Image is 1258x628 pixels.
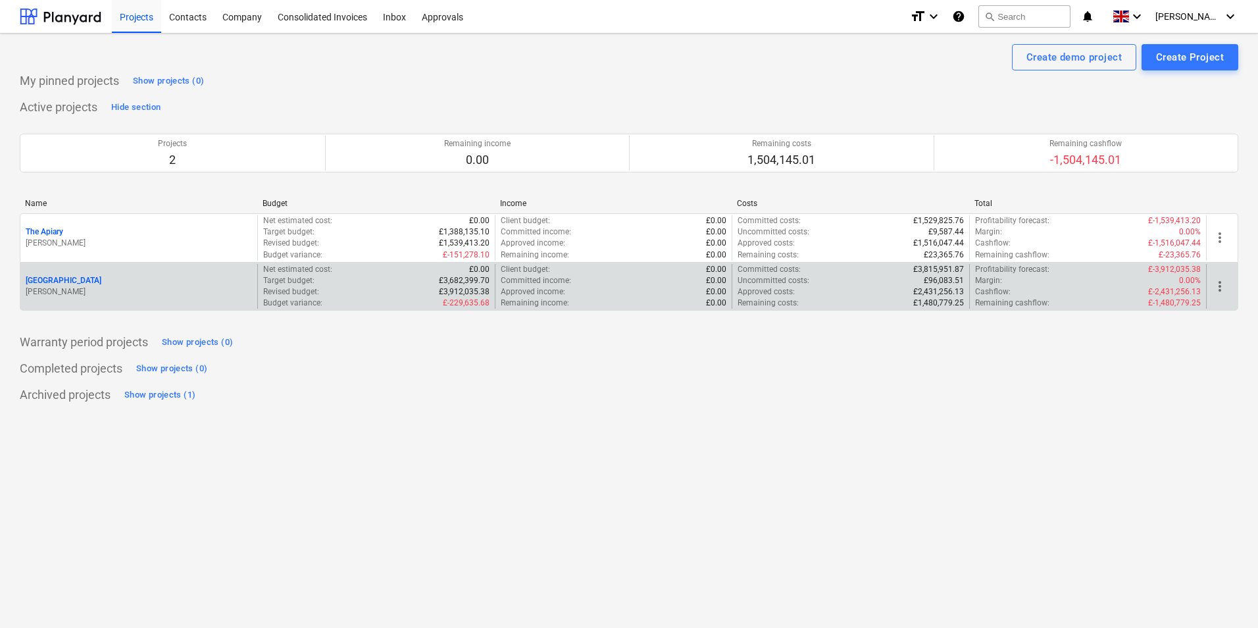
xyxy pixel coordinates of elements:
[1179,226,1201,238] p: 0.00%
[913,298,964,309] p: £1,480,779.25
[26,275,252,298] div: [GEOGRAPHIC_DATA][PERSON_NAME]
[443,298,490,309] p: £-229,635.68
[25,199,252,208] div: Name
[501,215,550,226] p: Client budget :
[439,286,490,298] p: £3,912,035.38
[26,226,63,238] p: The Apiary
[974,199,1201,208] div: Total
[26,275,101,286] p: [GEOGRAPHIC_DATA]
[738,275,809,286] p: Uncommitted costs :
[737,199,964,208] div: Costs
[706,249,726,261] p: £0.00
[108,97,164,118] button: Hide section
[439,238,490,249] p: £1,539,413.20
[738,238,795,249] p: Approved costs :
[130,70,207,92] button: Show projects (0)
[913,286,964,298] p: £2,431,256.13
[439,275,490,286] p: £3,682,399.70
[1212,230,1228,246] span: more_vert
[913,264,964,275] p: £3,815,951.87
[263,298,322,309] p: Budget variance :
[910,9,926,24] i: format_size
[1148,264,1201,275] p: £-3,912,035.38
[1148,298,1201,309] p: £-1,480,779.25
[469,215,490,226] p: £0.00
[975,215,1049,226] p: Profitability forecast :
[975,286,1011,298] p: Cashflow :
[1129,9,1145,24] i: keyboard_arrow_down
[706,215,726,226] p: £0.00
[263,199,490,208] div: Budget
[1081,9,1094,24] i: notifications
[159,332,236,353] button: Show projects (0)
[975,238,1011,249] p: Cashflow :
[263,226,314,238] p: Target budget :
[26,238,252,249] p: [PERSON_NAME]
[444,138,511,149] p: Remaining income
[443,249,490,261] p: £-151,278.10
[952,9,965,24] i: Knowledge base
[111,100,161,115] div: Hide section
[1026,49,1122,66] div: Create demo project
[913,238,964,249] p: £1,516,047.44
[20,73,119,89] p: My pinned projects
[501,298,569,309] p: Remaining income :
[975,275,1002,286] p: Margin :
[738,298,799,309] p: Remaining costs :
[1049,152,1122,168] p: -1,504,145.01
[133,74,204,89] div: Show projects (0)
[263,286,319,298] p: Revised budget :
[121,384,199,406] button: Show projects (1)
[1142,44,1238,70] button: Create Project
[20,334,148,350] p: Warranty period projects
[20,99,97,115] p: Active projects
[26,286,252,298] p: [PERSON_NAME]
[706,275,726,286] p: £0.00
[913,215,964,226] p: £1,529,825.76
[1192,565,1258,628] iframe: Chat Widget
[20,361,122,377] p: Completed projects
[738,264,801,275] p: Committed costs :
[975,298,1049,309] p: Remaining cashflow :
[706,298,726,309] p: £0.00
[263,215,332,226] p: Net estimated cost :
[924,275,964,286] p: £96,083.51
[928,226,964,238] p: £9,587.44
[501,226,571,238] p: Committed income :
[501,238,565,249] p: Approved income :
[469,264,490,275] p: £0.00
[706,226,726,238] p: £0.00
[158,138,187,149] p: Projects
[263,238,319,249] p: Revised budget :
[439,226,490,238] p: £1,388,135.10
[984,11,995,22] span: search
[1012,44,1136,70] button: Create demo project
[26,226,252,249] div: The Apiary[PERSON_NAME]
[501,275,571,286] p: Committed income :
[500,199,727,208] div: Income
[444,152,511,168] p: 0.00
[263,264,332,275] p: Net estimated cost :
[1148,215,1201,226] p: £-1,539,413.20
[1155,11,1221,22] span: [PERSON_NAME]
[926,9,942,24] i: keyboard_arrow_down
[1159,249,1201,261] p: £-23,365.76
[1222,9,1238,24] i: keyboard_arrow_down
[706,286,726,298] p: £0.00
[738,226,809,238] p: Uncommitted costs :
[20,387,111,403] p: Archived projects
[263,275,314,286] p: Target budget :
[133,358,211,379] button: Show projects (0)
[158,152,187,168] p: 2
[738,286,795,298] p: Approved costs :
[738,249,799,261] p: Remaining costs :
[975,226,1002,238] p: Margin :
[501,286,565,298] p: Approved income :
[136,361,207,377] div: Show projects (0)
[747,152,815,168] p: 1,504,145.01
[1148,286,1201,298] p: £-2,431,256.13
[738,215,801,226] p: Committed costs :
[924,249,964,261] p: £23,365.76
[706,264,726,275] p: £0.00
